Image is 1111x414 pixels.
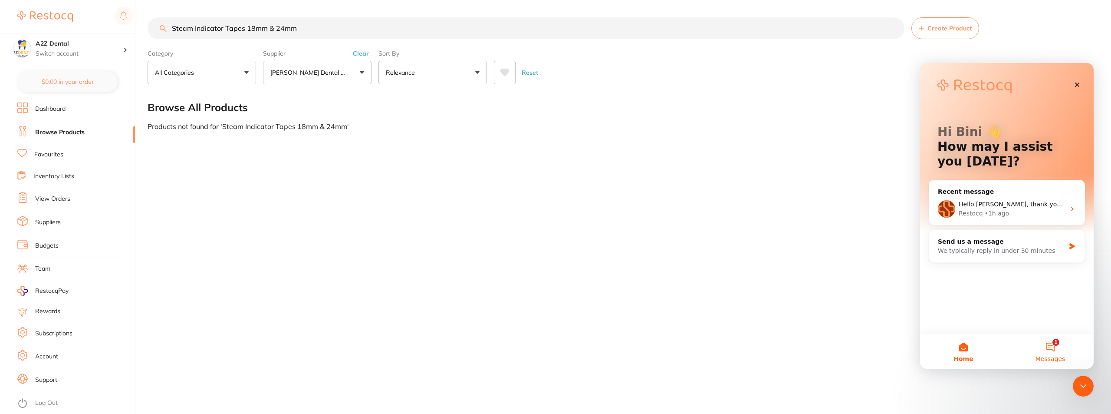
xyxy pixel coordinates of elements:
[519,61,541,84] button: Reset
[35,329,72,338] a: Subscriptions
[17,11,73,22] img: Restocq Logo
[350,50,371,57] button: Clear
[378,61,487,84] button: Relevance
[17,286,28,296] img: RestocqPay
[148,61,256,84] button: All Categories
[35,265,50,273] a: Team
[34,150,63,159] a: Favourites
[1073,376,1094,397] iframe: Intercom live chat
[35,195,70,203] a: View Orders
[35,242,59,250] a: Budgets
[9,167,165,200] div: Send us a messageWe typically reply in under 30 minutes
[36,50,123,58] p: Switch account
[148,123,1094,130] div: Products not found for ' Steam Indicator Tapes 18mm & 24mm '
[270,68,349,77] p: [PERSON_NAME] Dental Supplier
[115,293,145,299] span: Messages
[17,397,132,411] button: Log Out
[263,50,371,57] label: Supplier
[148,17,904,39] input: Search Products
[920,63,1094,369] iframe: Intercom live chat
[36,40,123,48] h4: A2Z Dental
[18,183,145,192] div: We typically reply in under 30 minutes
[263,61,371,84] button: [PERSON_NAME] Dental Supplier
[927,25,972,32] span: Create Product
[911,17,979,39] button: Create Product
[148,102,248,114] h2: Browse All Products
[39,146,63,155] div: Restocq
[35,399,58,407] a: Log Out
[35,218,61,227] a: Suppliers
[18,174,145,183] div: Send us a message
[33,293,53,299] span: Home
[155,68,197,77] p: All Categories
[17,286,69,296] a: RestocqPay
[148,50,256,57] label: Category
[17,7,73,26] a: Restocq Logo
[35,376,57,384] a: Support
[17,71,118,92] button: $0.00 in your order
[13,40,31,57] img: A2Z Dental
[35,105,66,113] a: Dashboard
[87,271,174,306] button: Messages
[35,287,69,295] span: RestocqPay
[39,138,719,145] span: Hello [PERSON_NAME], thank you for reaching out. We can call you to guide you through the process...
[33,172,74,181] a: Inventory Lists
[35,128,85,137] a: Browse Products
[386,68,418,77] p: Relevance
[65,146,89,155] div: • 1h ago
[35,307,60,316] a: Rewards
[35,352,58,361] a: Account
[149,14,165,30] div: Close
[378,50,487,57] label: Sort By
